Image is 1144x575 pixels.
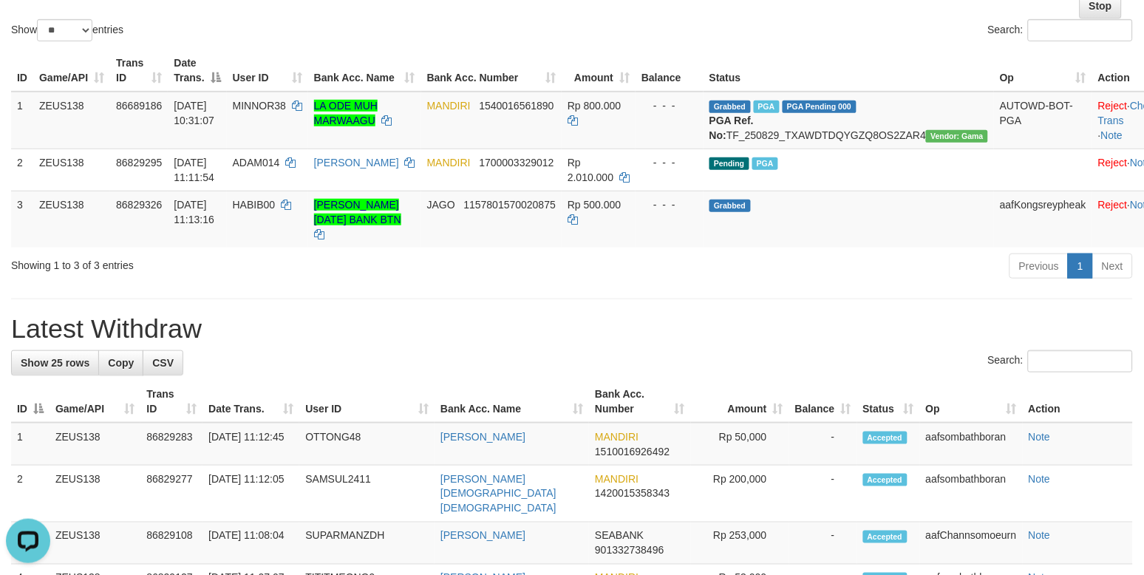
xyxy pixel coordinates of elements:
td: ZEUS138 [50,466,140,523]
td: ZEUS138 [50,423,140,466]
td: aafKongsreypheak [994,191,1092,248]
th: Bank Acc. Name: activate to sort column ascending [435,381,589,423]
td: OTTONG48 [299,423,435,466]
td: 1 [11,92,33,149]
td: AUTOWD-BOT-PGA [994,92,1092,149]
span: SEABANK [595,530,644,542]
a: Reject [1098,157,1128,169]
a: Note [1029,530,1051,542]
b: PGA Ref. No: [709,115,754,141]
span: Rp 800.000 [568,100,621,112]
td: [DATE] 11:08:04 [202,523,299,565]
span: 86829326 [116,199,162,211]
td: Rp 50,000 [691,423,789,466]
a: 1 [1068,254,1093,279]
th: Balance [636,50,704,92]
td: ZEUS138 [33,191,110,248]
td: TF_250829_TXAWDTDQYGZQ8OS2ZAR4 [704,92,994,149]
span: MANDIRI [427,100,471,112]
div: - - - [641,98,698,113]
a: Reject [1098,100,1128,112]
td: - [789,423,857,466]
label: Search: [988,19,1133,41]
span: ADAM014 [233,157,280,169]
th: Date Trans.: activate to sort column ascending [202,381,299,423]
th: Trans ID: activate to sort column ascending [110,50,168,92]
input: Search: [1028,19,1133,41]
button: Open LiveChat chat widget [6,6,50,50]
h1: Latest Withdraw [11,314,1133,344]
td: [DATE] 11:12:45 [202,423,299,466]
span: Accepted [863,432,908,444]
span: [DATE] 11:11:54 [174,157,214,183]
span: PGA Pending [783,101,857,113]
a: Note [1029,431,1051,443]
th: Balance: activate to sort column ascending [789,381,857,423]
th: User ID: activate to sort column ascending [227,50,308,92]
span: [DATE] 11:13:16 [174,199,214,225]
span: Copy 1700003329012 to clipboard [480,157,554,169]
a: [PERSON_NAME] [440,530,525,542]
span: Copy 1157801570020875 to clipboard [464,199,556,211]
th: Trans ID: activate to sort column ascending [140,381,202,423]
span: Copy [108,357,134,369]
a: [PERSON_NAME] [314,157,399,169]
td: - [789,466,857,523]
td: 86829108 [140,523,202,565]
a: Note [1101,129,1123,141]
a: Reject [1098,199,1128,211]
span: MANDIRI [427,157,471,169]
th: Game/API: activate to sort column ascending [33,50,110,92]
span: Pending [709,157,749,170]
th: ID [11,50,33,92]
a: Copy [98,350,143,375]
span: Rp 2.010.000 [568,157,613,183]
th: ID: activate to sort column descending [11,381,50,423]
span: Marked by aafkaynarin [754,101,780,113]
th: Status: activate to sort column ascending [857,381,920,423]
td: 86829277 [140,466,202,523]
th: Date Trans.: activate to sort column descending [168,50,226,92]
a: Note [1029,473,1051,485]
a: [PERSON_NAME][DEMOGRAPHIC_DATA][DEMOGRAPHIC_DATA] [440,473,556,514]
th: Bank Acc. Number: activate to sort column ascending [589,381,690,423]
span: MANDIRI [595,473,639,485]
th: Bank Acc. Name: activate to sort column ascending [308,50,421,92]
span: 86689186 [116,100,162,112]
th: Amount: activate to sort column ascending [562,50,636,92]
span: Copy 901332738496 to clipboard [595,545,664,557]
span: Accepted [863,474,908,486]
th: Bank Acc. Number: activate to sort column ascending [421,50,562,92]
td: 2 [11,466,50,523]
span: HABIB00 [233,199,276,211]
span: 86829295 [116,157,162,169]
span: Accepted [863,531,908,543]
span: Show 25 rows [21,357,89,369]
th: Op: activate to sort column ascending [994,50,1092,92]
span: Rp 500.000 [568,199,621,211]
th: Status [704,50,994,92]
span: Grabbed [709,101,751,113]
td: ZEUS138 [33,149,110,191]
span: CSV [152,357,174,369]
span: Vendor URL: https://trx31.1velocity.biz [926,130,988,143]
a: Next [1092,254,1133,279]
th: Amount: activate to sort column ascending [691,381,789,423]
div: Showing 1 to 3 of 3 entries [11,252,466,273]
td: 1 [11,423,50,466]
span: Copy 1420015358343 to clipboard [595,488,670,500]
td: [DATE] 11:12:05 [202,466,299,523]
td: - [789,523,857,565]
th: User ID: activate to sort column ascending [299,381,435,423]
th: Op: activate to sort column ascending [920,381,1023,423]
td: 86829283 [140,423,202,466]
a: [PERSON_NAME] [440,431,525,443]
td: Rp 253,000 [691,523,789,565]
span: Copy 1540016561890 to clipboard [480,100,554,112]
th: Action [1023,381,1133,423]
a: CSV [143,350,183,375]
div: - - - [641,197,698,212]
td: 2 [11,149,33,191]
a: Previous [1009,254,1069,279]
label: Search: [988,350,1133,372]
